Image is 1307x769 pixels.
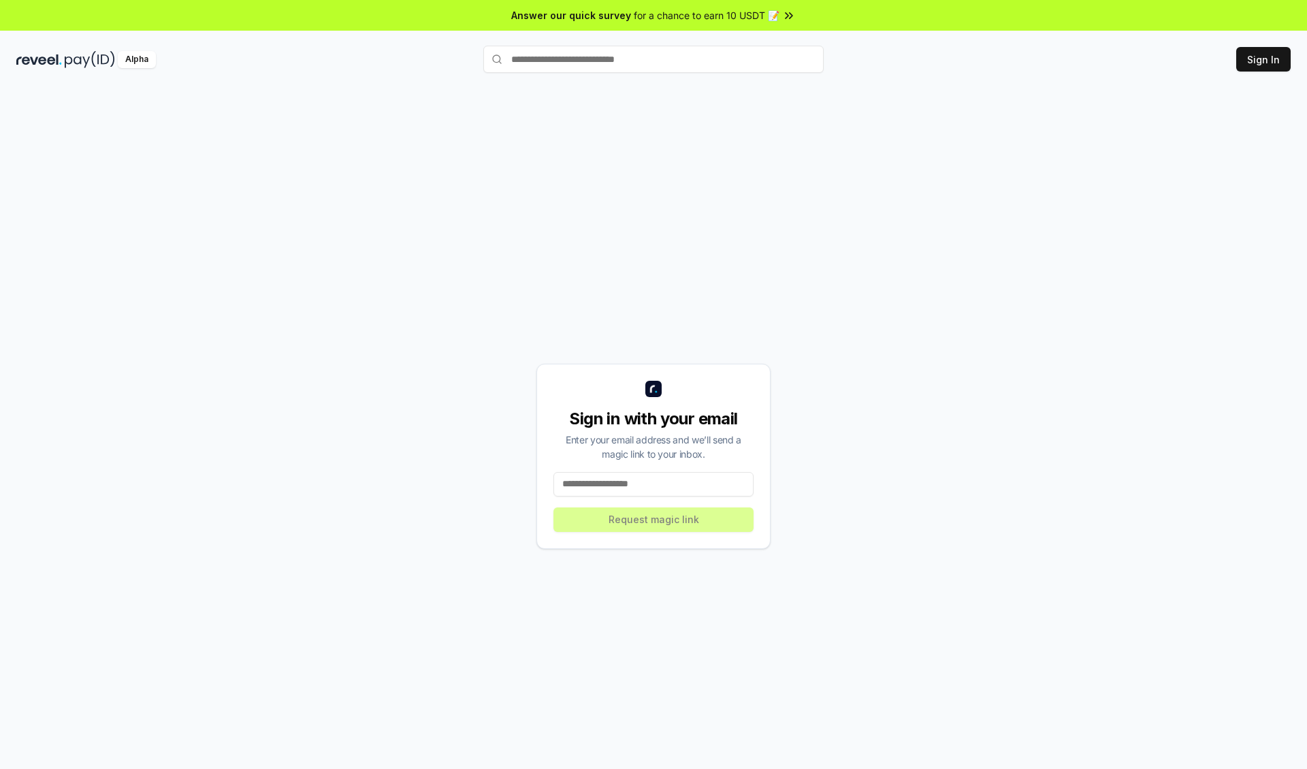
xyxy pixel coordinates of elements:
img: reveel_dark [16,51,62,68]
button: Sign In [1236,47,1291,72]
img: logo_small [645,381,662,397]
div: Sign in with your email [553,408,754,430]
div: Enter your email address and we’ll send a magic link to your inbox. [553,433,754,461]
img: pay_id [65,51,115,68]
span: Answer our quick survey [511,8,631,22]
span: for a chance to earn 10 USDT 📝 [634,8,779,22]
div: Alpha [118,51,156,68]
